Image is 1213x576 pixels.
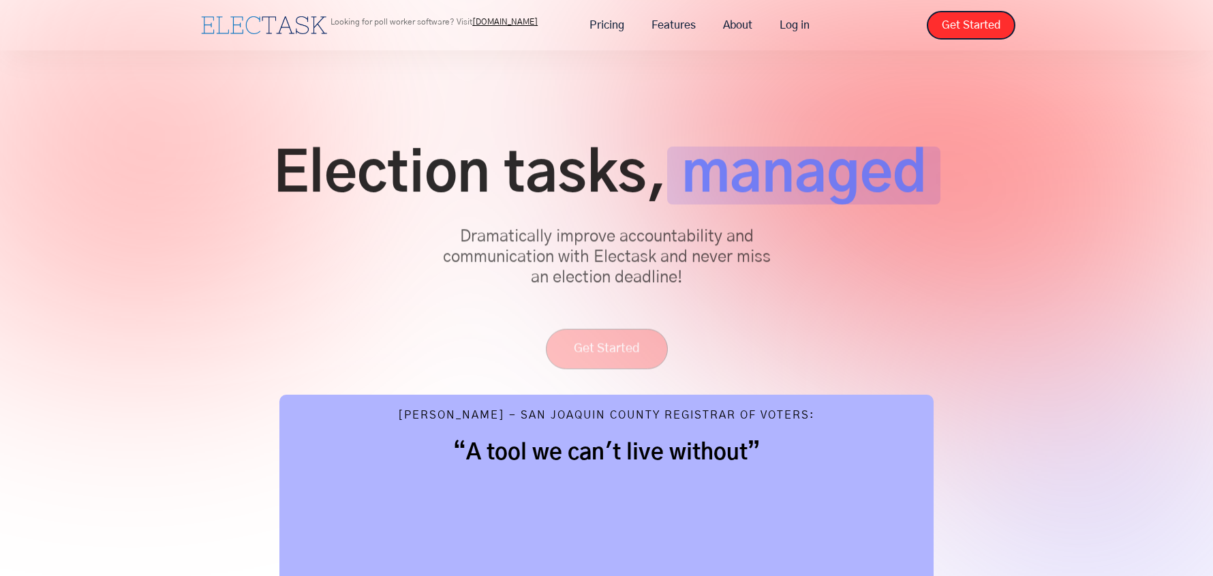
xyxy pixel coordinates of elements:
[307,439,906,466] h2: “A tool we can't live without”
[709,11,766,40] a: About
[546,329,668,369] a: Get Started
[927,11,1015,40] a: Get Started
[472,18,538,26] a: [DOMAIN_NAME]
[273,147,667,204] span: Election tasks,
[667,147,940,204] span: managed
[331,18,538,26] p: Looking for poll worker software? Visit
[198,13,331,37] a: home
[576,11,638,40] a: Pricing
[398,408,815,425] div: [PERSON_NAME] - San Joaquin County Registrar of Voters:
[638,11,709,40] a: Features
[436,226,777,288] p: Dramatically improve accountability and communication with Electask and never miss an election de...
[766,11,823,40] a: Log in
